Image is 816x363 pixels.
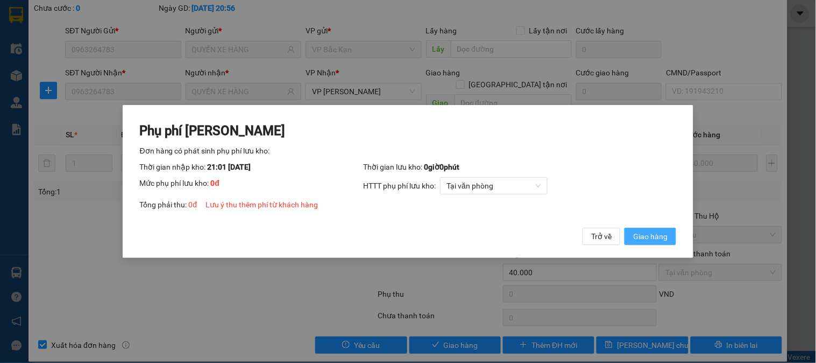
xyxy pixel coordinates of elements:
[101,26,450,40] li: 271 - [PERSON_NAME] - [GEOGRAPHIC_DATA] - [GEOGRAPHIC_DATA]
[208,163,251,171] span: 21:01 [DATE]
[446,178,541,194] span: Tại văn phòng
[140,145,677,157] div: Đơn hàng có phát sinh phụ phí lưu kho:
[583,228,620,245] button: Trở về
[211,179,220,187] span: 0 đ
[363,161,676,173] div: Thời gian lưu kho:
[591,231,612,242] span: Trở về
[205,200,318,209] span: Lưu ý thu thêm phí từ khách hàng
[189,200,197,209] span: 0 đ
[140,123,286,138] span: Phụ phí [PERSON_NAME]
[140,161,364,173] div: Thời gian nhập kho:
[424,163,459,171] span: 0 giờ 0 phút
[13,13,94,67] img: logo.jpg
[140,199,677,211] div: Tổng phải thu:
[13,73,129,91] b: GỬI : VP Bắc Kạn
[625,228,676,245] button: Giao hàng
[633,231,668,242] span: Giao hàng
[363,177,676,194] div: HTTT phụ phí lưu kho:
[140,177,364,194] div: Mức phụ phí lưu kho:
